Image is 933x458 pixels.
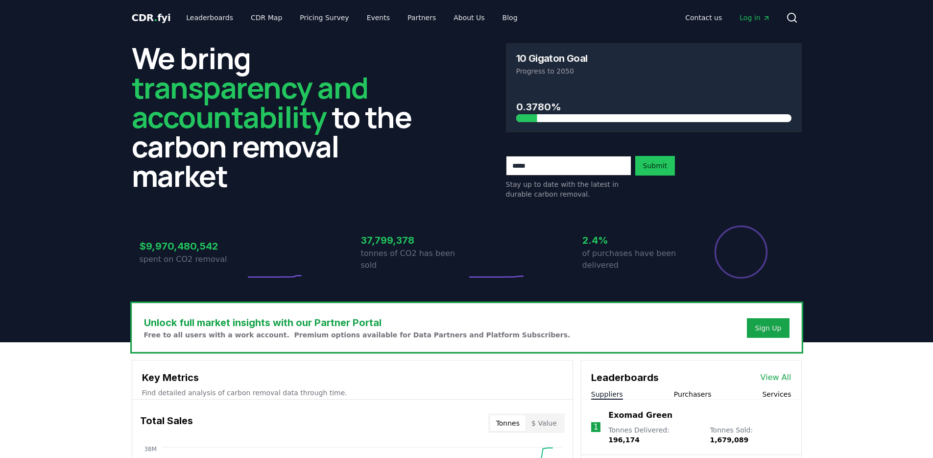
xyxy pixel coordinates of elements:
div: Percentage of sales delivered [714,225,768,280]
p: of purchases have been delivered [582,248,688,271]
h3: 10 Gigaton Goal [516,53,588,63]
h3: $9,970,480,542 [140,239,245,254]
a: Pricing Survey [292,9,357,26]
span: 196,174 [608,436,640,444]
span: transparency and accountability [132,67,368,137]
h3: Total Sales [140,413,193,433]
h3: 0.3780% [516,100,791,114]
button: Sign Up [747,318,789,338]
p: Tonnes Sold : [710,425,791,445]
p: Free to all users with a work account. Premium options available for Data Partners and Platform S... [144,330,571,340]
h3: Key Metrics [142,370,563,385]
h3: 2.4% [582,233,688,248]
a: Blog [495,9,526,26]
nav: Main [178,9,525,26]
a: View All [761,372,791,383]
a: About Us [446,9,492,26]
p: 1 [593,421,598,433]
h3: 37,799,378 [361,233,467,248]
a: Events [359,9,398,26]
span: CDR fyi [132,12,171,24]
nav: Main [677,9,778,26]
a: Partners [400,9,444,26]
a: Sign Up [755,323,781,333]
button: Purchasers [674,389,712,399]
p: Progress to 2050 [516,66,791,76]
button: Submit [635,156,675,176]
p: spent on CO2 removal [140,254,245,265]
button: Tonnes [490,415,526,431]
button: Services [762,389,791,399]
a: Exomad Green [608,409,672,421]
span: Log in [740,13,770,23]
p: Tonnes Delivered : [608,425,700,445]
a: Leaderboards [178,9,241,26]
a: CDR.fyi [132,11,171,25]
button: Suppliers [591,389,623,399]
a: Contact us [677,9,730,26]
button: $ Value [526,415,563,431]
span: 1,679,089 [710,436,748,444]
a: CDR Map [243,9,290,26]
h3: Leaderboards [591,370,659,385]
tspan: 38M [144,446,157,453]
p: Find detailed analysis of carbon removal data through time. [142,388,563,398]
h3: Unlock full market insights with our Partner Portal [144,315,571,330]
a: Log in [732,9,778,26]
h2: We bring to the carbon removal market [132,43,428,190]
span: . [154,12,157,24]
p: tonnes of CO2 has been sold [361,248,467,271]
p: Stay up to date with the latest in durable carbon removal. [506,179,631,199]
